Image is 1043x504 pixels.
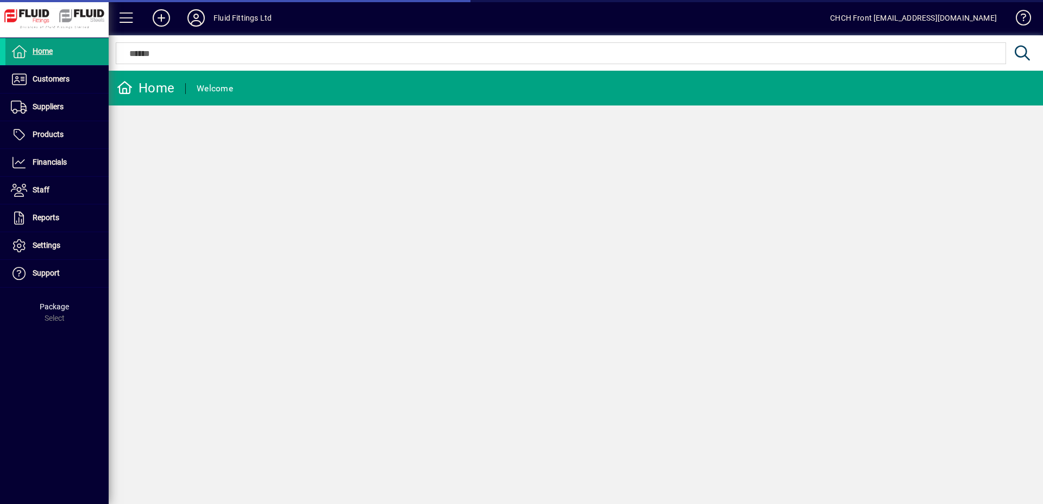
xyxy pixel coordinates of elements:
a: Staff [5,177,109,204]
a: Reports [5,204,109,232]
div: Welcome [197,80,233,97]
span: Financials [33,158,67,166]
button: Add [144,8,179,28]
a: Knowledge Base [1008,2,1029,38]
span: Customers [33,74,70,83]
span: Products [33,130,64,139]
div: Home [117,79,174,97]
a: Financials [5,149,109,176]
a: Customers [5,66,109,93]
span: Reports [33,213,59,222]
a: Support [5,260,109,287]
span: Home [33,47,53,55]
div: Fluid Fittings Ltd [213,9,272,27]
span: Support [33,269,60,277]
button: Profile [179,8,213,28]
a: Products [5,121,109,148]
a: Settings [5,232,109,259]
a: Suppliers [5,94,109,121]
span: Staff [33,185,49,194]
span: Settings [33,241,60,250]
span: Package [40,302,69,311]
span: Suppliers [33,102,64,111]
div: CHCH Front [EMAIL_ADDRESS][DOMAIN_NAME] [830,9,997,27]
